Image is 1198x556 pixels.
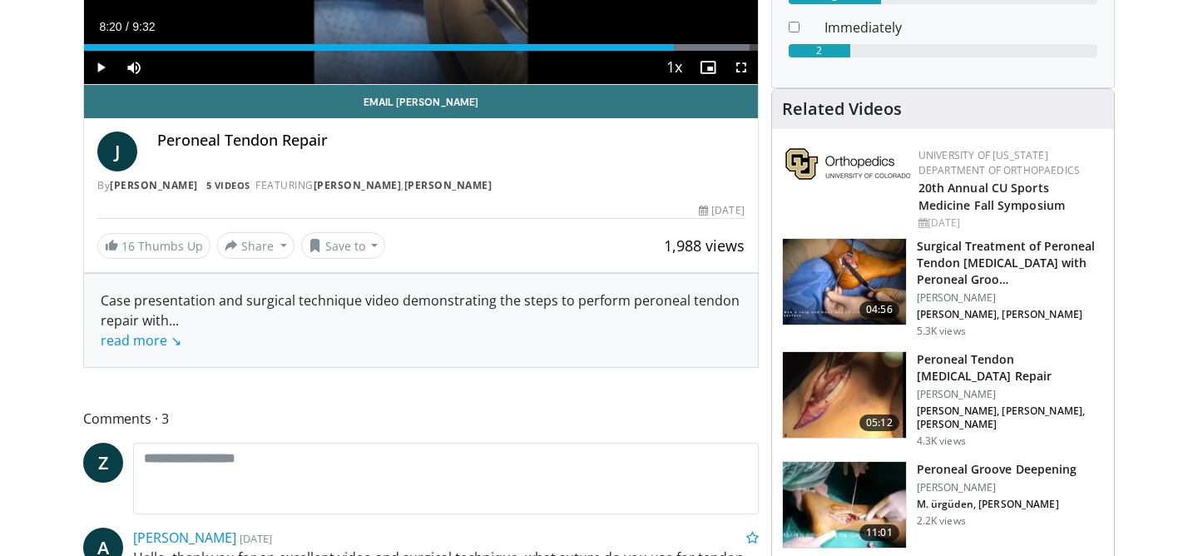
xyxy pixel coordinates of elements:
h4: Peroneal Tendon Repair [157,132,745,150]
span: 9:32 [132,20,155,33]
p: [PERSON_NAME], [PERSON_NAME], [PERSON_NAME] [917,405,1104,431]
p: [PERSON_NAME] [917,388,1104,401]
h3: Peroneal Groove Deepening [917,461,1077,478]
div: 2 [789,44,850,57]
span: 16 [121,238,135,254]
span: 1,988 views [664,236,745,256]
p: M. ürgüden, [PERSON_NAME] [917,498,1077,511]
a: [PERSON_NAME] [110,178,198,192]
a: 16 Thumbs Up [97,233,210,259]
a: Email [PERSON_NAME] [84,85,758,118]
span: 04:56 [859,301,899,318]
div: [DATE] [699,203,744,218]
div: By FEATURING , [97,178,745,193]
div: Case presentation and surgical technique video demonstrating the steps to perform peroneal tendon... [101,290,741,350]
a: [PERSON_NAME] [314,178,402,192]
button: Enable picture-in-picture mode [691,51,725,84]
a: Z [83,443,123,483]
a: 5 Videos [200,179,255,193]
small: [DATE] [240,531,272,546]
button: Playback Rate [658,51,691,84]
div: [DATE] [918,216,1101,231]
span: 11:01 [859,524,899,541]
a: read more ↘ [101,331,181,350]
button: Mute [117,51,151,84]
h4: Related Videos [782,99,902,119]
span: 05:12 [859,415,899,431]
h3: Peroneal Tendon [MEDICAL_DATA] Repair [917,351,1104,385]
p: [PERSON_NAME] [917,481,1077,494]
p: 5.3K views [917,325,966,338]
p: 4.3K views [917,434,966,448]
p: 2.2K views [917,514,966,528]
a: J [97,132,137,171]
p: [PERSON_NAME] [917,291,1104,305]
span: 8:20 [99,20,121,33]
a: 11:01 Peroneal Groove Deepening [PERSON_NAME] M. ürgüden, [PERSON_NAME] 2.2K views [782,461,1104,549]
button: Save to [301,232,386,259]
span: ... [101,311,181,350]
img: cbb5bafa-f017-440c-aa06-cc1402690ebb.150x105_q85_crop-smart_upscale.jpg [783,462,906,549]
a: 05:12 Peroneal Tendon [MEDICAL_DATA] Repair [PERSON_NAME] [PERSON_NAME], [PERSON_NAME], [PERSON_N... [782,351,1104,448]
p: [PERSON_NAME], [PERSON_NAME] [917,308,1104,321]
a: 04:56 Surgical Treatment of Peroneal Tendon [MEDICAL_DATA] with Peroneal Groo… [PERSON_NAME] [PER... [782,238,1104,338]
a: [PERSON_NAME] [404,178,493,192]
img: 355603a8-37da-49b6-856f-e00d7e9307d3.png.150x105_q85_autocrop_double_scale_upscale_version-0.2.png [785,148,910,180]
span: / [126,20,129,33]
button: Play [84,51,117,84]
dd: Immediately [812,17,1110,37]
button: Share [217,232,295,259]
a: [PERSON_NAME] [133,529,236,547]
img: 743ab983-3bc5-4383-92c7-d81dd13cb6d3.150x105_q85_crop-smart_upscale.jpg [783,239,906,325]
h3: Surgical Treatment of Peroneal Tendon [MEDICAL_DATA] with Peroneal Groo… [917,238,1104,288]
img: 1bca7d34-9145-428f-b311-0f59fca44fd4.150x105_q85_crop-smart_upscale.jpg [783,352,906,439]
a: 20th Annual CU Sports Medicine Fall Symposium [918,180,1065,213]
span: Comments 3 [83,408,759,429]
a: University of [US_STATE] Department of Orthopaedics [918,148,1080,177]
div: Progress Bar [84,44,758,51]
button: Fullscreen [725,51,758,84]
